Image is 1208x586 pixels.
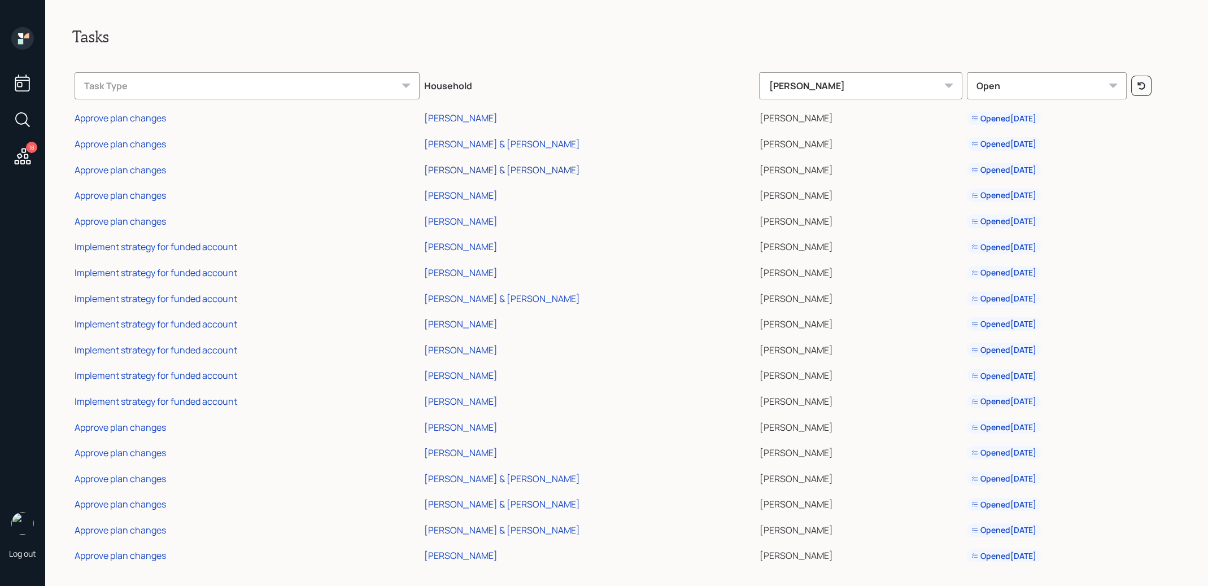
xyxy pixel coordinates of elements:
div: Open [967,72,1127,99]
td: [PERSON_NAME] [757,309,965,335]
div: 18 [26,142,37,153]
div: [PERSON_NAME] [424,240,498,253]
div: [PERSON_NAME] & [PERSON_NAME] [424,498,580,510]
div: Log out [9,548,36,559]
td: [PERSON_NAME] [757,181,965,207]
div: Approve plan changes [75,138,166,150]
div: Approve plan changes [75,524,166,536]
div: Approve plan changes [75,473,166,485]
div: Opened [DATE] [971,242,1036,253]
td: [PERSON_NAME] [757,464,965,490]
td: [PERSON_NAME] [757,541,965,567]
div: Opened [DATE] [971,344,1036,356]
div: Approve plan changes [75,164,166,176]
div: Approve plan changes [75,189,166,202]
div: [PERSON_NAME] & [PERSON_NAME] [424,473,580,485]
td: [PERSON_NAME] [757,361,965,387]
div: [PERSON_NAME] & [PERSON_NAME] [424,524,580,536]
td: [PERSON_NAME] [757,387,965,413]
div: Opened [DATE] [971,447,1036,458]
td: [PERSON_NAME] [757,104,965,130]
div: Opened [DATE] [971,138,1036,150]
div: Opened [DATE] [971,293,1036,304]
div: Approve plan changes [75,215,166,228]
div: Opened [DATE] [971,164,1036,176]
div: Implement strategy for funded account [75,318,237,330]
div: Approve plan changes [75,112,166,124]
td: [PERSON_NAME] [757,233,965,259]
div: Implement strategy for funded account [75,266,237,279]
div: [PERSON_NAME] [424,318,498,330]
div: [PERSON_NAME] [424,549,498,562]
div: [PERSON_NAME] [424,447,498,459]
div: [PERSON_NAME] [759,72,962,99]
div: [PERSON_NAME] [424,421,498,434]
div: [PERSON_NAME] [424,215,498,228]
td: [PERSON_NAME] [757,490,965,516]
div: [PERSON_NAME] [424,395,498,408]
div: Approve plan changes [75,498,166,510]
div: Opened [DATE] [971,113,1036,124]
td: [PERSON_NAME] [757,515,965,541]
td: [PERSON_NAME] [757,438,965,464]
div: Task Type [75,72,420,99]
th: Household [422,64,757,104]
div: Opened [DATE] [971,318,1036,330]
img: treva-nostdahl-headshot.png [11,512,34,535]
div: [PERSON_NAME] & [PERSON_NAME] [424,164,580,176]
div: Opened [DATE] [971,370,1036,382]
td: [PERSON_NAME] [757,413,965,439]
td: [PERSON_NAME] [757,207,965,233]
td: [PERSON_NAME] [757,284,965,310]
td: [PERSON_NAME] [757,155,965,181]
td: [PERSON_NAME] [757,129,965,155]
div: Implement strategy for funded account [75,292,237,305]
td: [PERSON_NAME] [757,258,965,284]
div: Approve plan changes [75,549,166,562]
div: [PERSON_NAME] [424,344,498,356]
div: Opened [DATE] [971,499,1036,510]
div: Opened [DATE] [971,422,1036,433]
div: Opened [DATE] [971,550,1036,562]
td: [PERSON_NAME] [757,335,965,361]
h2: Tasks [72,27,1181,46]
div: [PERSON_NAME] [424,189,498,202]
div: Opened [DATE] [971,267,1036,278]
div: [PERSON_NAME] & [PERSON_NAME] [424,292,580,305]
div: Opened [DATE] [971,216,1036,227]
div: Opened [DATE] [971,473,1036,484]
div: Opened [DATE] [971,524,1036,536]
div: [PERSON_NAME] & [PERSON_NAME] [424,138,580,150]
div: Approve plan changes [75,447,166,459]
div: [PERSON_NAME] [424,112,498,124]
div: [PERSON_NAME] [424,266,498,279]
div: Opened [DATE] [971,396,1036,407]
div: Approve plan changes [75,421,166,434]
div: Implement strategy for funded account [75,344,237,356]
div: Implement strategy for funded account [75,395,237,408]
div: Implement strategy for funded account [75,240,237,253]
div: Opened [DATE] [971,190,1036,201]
div: [PERSON_NAME] [424,369,498,382]
div: Implement strategy for funded account [75,369,237,382]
